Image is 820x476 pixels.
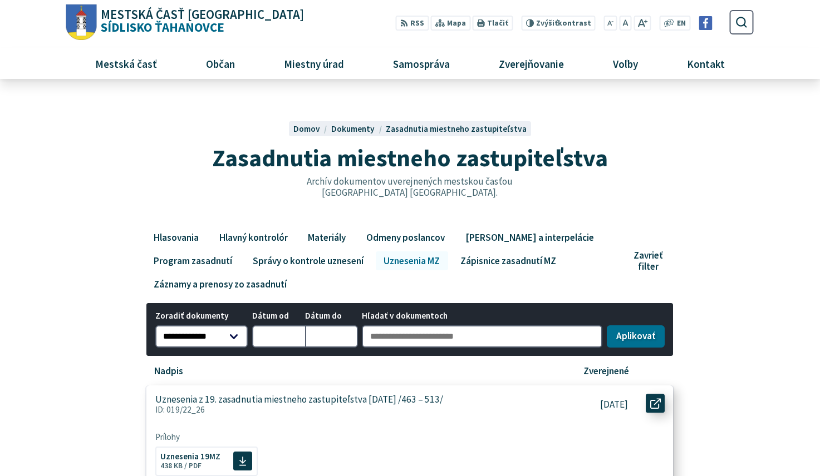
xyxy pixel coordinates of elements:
p: ID: 019/22_26 [155,405,549,415]
a: Správy o kontrole uznesení [244,251,371,270]
a: EN [674,18,689,29]
span: Dátum od [252,311,305,321]
span: 438 KB / PDF [160,462,202,471]
span: Zasadnutia miestneho zastupiteľstva [212,142,608,173]
a: Materiály [300,228,354,247]
span: Mapa [447,18,466,29]
input: Hľadať v dokumentoch [362,325,602,348]
a: Program zasadnutí [145,251,240,270]
span: Domov [293,123,320,134]
span: EN [677,18,686,29]
span: Tlačiť [487,19,508,28]
a: Zverejňovanie [479,48,585,78]
span: Dátum do [305,311,358,321]
a: Kontakt [667,48,745,78]
p: [DATE] [600,399,628,410]
button: Zväčšiť veľkosť písma [634,16,651,31]
p: Archív dokumentov uverejnených mestskou časťou [GEOGRAPHIC_DATA] [GEOGRAPHIC_DATA]. [283,176,537,199]
a: Voľby [593,48,659,78]
span: Uznesenia 19MZ [160,452,220,460]
span: Dokumenty [331,123,375,134]
p: Nadpis [154,365,183,377]
a: Zápisnice zasadnutí MZ [452,251,564,270]
a: RSS [396,16,429,31]
a: Samospráva [373,48,470,78]
span: Zverejňovanie [494,48,568,78]
span: Miestny úrad [279,48,348,78]
span: Mestská časť [91,48,161,78]
a: Občan [185,48,255,78]
p: Uznesenia z 19. zasadnutia miestneho zastupiteľstva [DATE] /463 – 513/ [155,394,443,405]
a: Záznamy a prenosy zo zasadnutí [145,275,294,294]
a: Dokumenty [331,123,386,134]
button: Tlačiť [473,16,513,31]
a: Domov [293,123,331,134]
button: Zavrieť filter [626,250,675,272]
a: Hlavný kontrolór [211,228,296,247]
p: Zverejnené [583,365,629,377]
button: Nastaviť pôvodnú veľkosť písma [619,16,631,31]
input: Dátum od [252,325,305,348]
button: Zmenšiť veľkosť písma [604,16,617,31]
a: [PERSON_NAME] a interpelácie [457,228,602,247]
span: Zvýšiť [536,18,558,28]
a: Hlasovania [145,228,207,247]
a: Uznesenia MZ [376,251,448,270]
span: Mestská časť [GEOGRAPHIC_DATA] [101,8,304,21]
span: Samospráva [389,48,454,78]
a: Miestny úrad [263,48,364,78]
img: Prejsť na Facebook stránku [699,16,713,30]
input: Dátum do [305,325,358,348]
span: kontrast [536,19,591,28]
a: Uznesenia 19MZ 438 KB / PDF [155,447,258,476]
button: Zvýšiťkontrast [521,16,595,31]
a: Logo Sídlisko Ťahanovce, prejsť na domovskú stránku. [66,4,304,41]
a: Mestská časť [75,48,177,78]
span: Zoradiť dokumenty [155,311,248,321]
span: Zavrieť filter [634,250,662,272]
span: Prílohy [155,432,665,442]
span: Voľby [609,48,642,78]
span: RSS [410,18,424,29]
a: Mapa [431,16,470,31]
a: Odmeny poslancov [358,228,453,247]
button: Aplikovať [607,325,665,348]
select: Zoradiť dokumenty [155,325,248,348]
span: Kontakt [683,48,729,78]
span: Hľadať v dokumentoch [362,311,602,321]
span: Sídlisko Ťahanovce [97,8,305,34]
span: Občan [202,48,239,78]
a: Zasadnutia miestneho zastupiteľstva [386,123,527,134]
img: Prejsť na domovskú stránku [66,4,97,41]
